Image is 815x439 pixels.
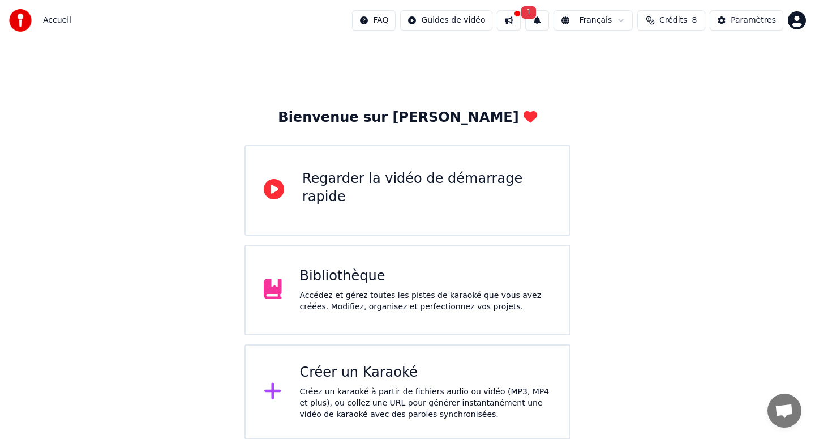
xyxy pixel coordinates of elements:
[278,109,537,127] div: Bienvenue sur [PERSON_NAME]
[767,394,801,428] a: Ouvrir le chat
[525,10,549,31] button: 1
[300,267,552,285] div: Bibliothèque
[731,15,776,26] div: Paramètres
[637,10,705,31] button: Crédits8
[300,386,552,420] div: Créez un karaoké à partir de fichiers audio ou vidéo (MP3, MP4 et plus), ou collez une URL pour g...
[300,364,552,382] div: Créer un Karaoké
[9,9,32,32] img: youka
[692,15,697,26] span: 8
[43,15,71,26] span: Accueil
[43,15,71,26] nav: breadcrumb
[710,10,783,31] button: Paramètres
[659,15,687,26] span: Crédits
[352,10,396,31] button: FAQ
[302,170,551,206] div: Regarder la vidéo de démarrage rapide
[300,290,552,313] div: Accédez et gérez toutes les pistes de karaoké que vous avez créées. Modifiez, organisez et perfec...
[400,10,492,31] button: Guides de vidéo
[521,6,536,19] span: 1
